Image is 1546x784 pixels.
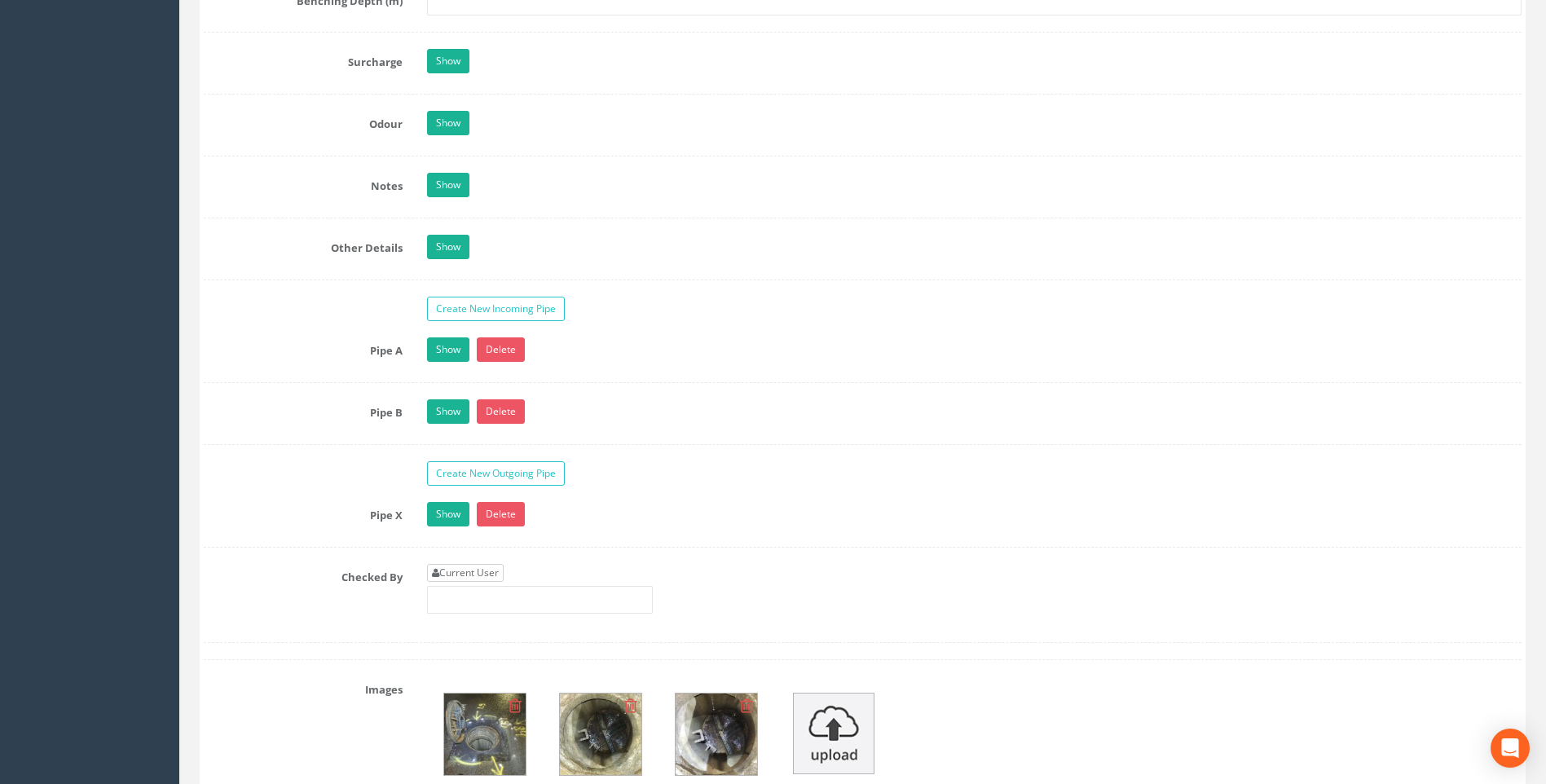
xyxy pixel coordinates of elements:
[192,111,415,132] label: Odour
[192,173,415,194] label: Notes
[192,337,415,359] label: Pipe A
[427,502,469,526] a: Show
[427,111,469,135] a: Show
[427,297,565,321] a: Create New Incoming Pipe
[427,49,469,73] a: Show
[427,399,469,424] a: Show
[192,676,415,698] label: Images
[427,337,469,362] a: Show
[427,173,469,197] a: Show
[477,337,525,362] a: Delete
[444,694,526,775] img: 090a9b2e-95ed-292a-7ca0-3c9d96e87f97_809a932d-c46a-1b7e-e7da-9b62629a5b0e_thumb.jpg
[793,693,874,774] img: upload_icon.png
[192,235,415,256] label: Other Details
[192,399,415,421] label: Pipe B
[427,235,469,259] a: Show
[192,502,415,523] label: Pipe X
[427,564,504,582] a: Current User
[1491,729,1530,768] div: Open Intercom Messenger
[427,461,565,486] a: Create New Outgoing Pipe
[477,399,525,424] a: Delete
[477,502,525,526] a: Delete
[192,564,415,585] label: Checked By
[192,49,415,70] label: Surcharge
[676,694,757,775] img: 090a9b2e-95ed-292a-7ca0-3c9d96e87f97_a64a8b74-a48b-69ac-4057-459fec23a2b8_thumb.jpg
[560,694,641,775] img: 090a9b2e-95ed-292a-7ca0-3c9d96e87f97_d2c84979-52c6-2a19-006a-5dc8a9c7c3f8_thumb.jpg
